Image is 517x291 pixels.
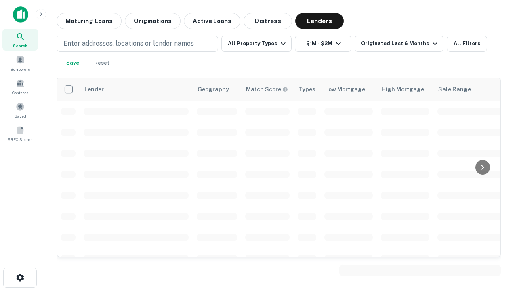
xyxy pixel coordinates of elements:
button: All Property Types [221,36,292,52]
div: Lender [84,84,104,94]
div: Geography [198,84,229,94]
span: SREO Search [8,136,33,143]
th: Types [294,78,320,101]
button: Originations [125,13,181,29]
div: Types [298,84,315,94]
span: Search [13,42,27,49]
a: Borrowers [2,52,38,74]
span: Saved [15,113,26,119]
th: Low Mortgage [320,78,377,101]
div: Low Mortgage [325,84,365,94]
div: High Mortgage [382,84,424,94]
th: High Mortgage [377,78,433,101]
img: capitalize-icon.png [13,6,28,23]
th: Geography [193,78,241,101]
iframe: Chat Widget [477,200,517,239]
button: Enter addresses, locations or lender names [57,36,218,52]
h6: Match Score [246,85,286,94]
th: Sale Range [433,78,506,101]
button: Distress [244,13,292,29]
span: Contacts [12,89,28,96]
a: Saved [2,99,38,121]
p: Enter addresses, locations or lender names [63,39,194,48]
a: Contacts [2,76,38,97]
div: Sale Range [438,84,471,94]
button: Lenders [295,13,344,29]
div: Capitalize uses an advanced AI algorithm to match your search with the best lender. The match sco... [246,85,288,94]
button: Save your search to get updates of matches that match your search criteria. [60,55,86,71]
button: Maturing Loans [57,13,122,29]
span: Borrowers [11,66,30,72]
button: All Filters [447,36,487,52]
div: Originated Last 6 Months [361,39,440,48]
a: Search [2,29,38,51]
button: Originated Last 6 Months [355,36,443,52]
th: Capitalize uses an advanced AI algorithm to match your search with the best lender. The match sco... [241,78,294,101]
button: Reset [89,55,115,71]
th: Lender [80,78,193,101]
button: $1M - $2M [295,36,351,52]
a: SREO Search [2,122,38,144]
button: Active Loans [184,13,240,29]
